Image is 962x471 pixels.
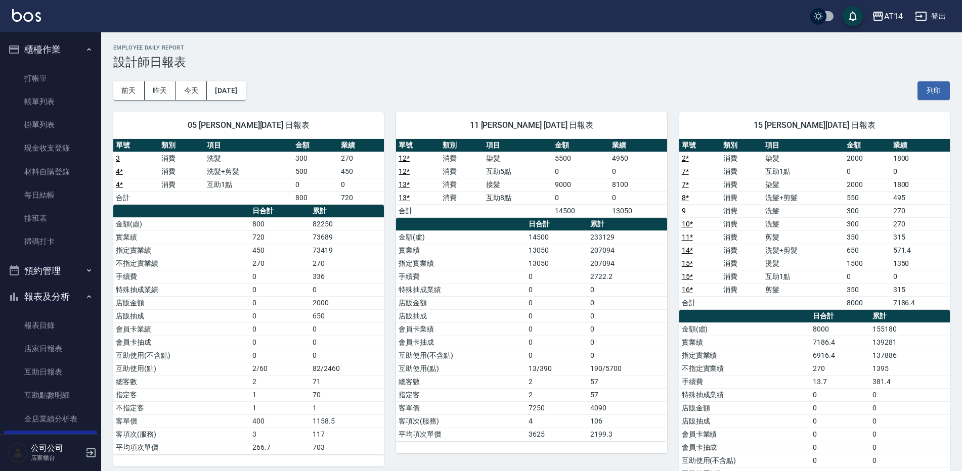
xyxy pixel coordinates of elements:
td: 270 [338,152,384,165]
td: 155180 [870,322,950,336]
div: AT14 [884,10,903,23]
td: 0 [588,296,667,309]
th: 項目 [204,139,293,152]
td: 13050 [526,257,588,270]
td: 350 [844,283,890,296]
span: 11 [PERSON_NAME] [DATE] 日報表 [408,120,654,130]
td: 0 [870,388,950,401]
td: 店販金額 [396,296,526,309]
span: 15 [PERSON_NAME][DATE] 日報表 [691,120,938,130]
td: 金額(虛) [396,230,526,244]
img: Logo [12,9,41,22]
td: 500 [293,165,338,178]
button: 昨天 [145,81,176,100]
td: 350 [844,230,890,244]
a: 互助點數明細 [4,384,97,407]
td: 店販金額 [679,401,810,414]
td: 消費 [159,178,204,191]
td: 店販抽成 [113,309,250,322]
td: 0 [526,296,588,309]
table: a dense table [113,205,384,454]
td: 14500 [552,204,609,217]
td: 106 [588,414,667,428]
td: 0 [526,349,588,362]
th: 單號 [113,139,159,152]
td: 店販抽成 [679,414,810,428]
td: 0 [609,165,667,178]
td: 0 [609,191,667,204]
td: 73689 [310,230,384,244]
td: 剪髮 [763,283,844,296]
td: 266.7 [250,441,310,454]
td: 0 [552,165,609,178]
td: 0 [250,309,310,322]
td: 2000 [844,178,890,191]
td: 洗髮+剪髮 [204,165,293,178]
td: 0 [310,283,384,296]
td: 剪髮 [763,230,844,244]
td: 0 [338,178,384,191]
td: 客項次(服務) [113,428,250,441]
td: 消費 [721,270,763,283]
td: 0 [870,441,950,454]
td: 特殊抽成業績 [679,388,810,401]
button: 櫃檯作業 [4,36,97,63]
td: 70 [310,388,384,401]
td: 手續費 [396,270,526,283]
td: 2199.3 [588,428,667,441]
td: 實業績 [113,230,250,244]
td: 手續費 [113,270,250,283]
td: 實業績 [396,244,526,257]
td: 消費 [721,191,763,204]
h5: 公司公司 [31,443,82,453]
td: 2/60 [250,362,310,375]
td: 137886 [870,349,950,362]
td: 互助1點 [763,165,844,178]
td: 800 [250,217,310,230]
td: 650 [844,244,890,257]
td: 207094 [588,257,667,270]
a: 互助日報表 [4,360,97,384]
td: 0 [310,322,384,336]
td: 1350 [891,257,950,270]
td: 57 [588,375,667,388]
a: 報表目錄 [4,314,97,337]
td: 5500 [552,152,609,165]
button: 今天 [176,81,207,100]
a: 全店業績分析表 [4,407,97,431]
td: 1 [310,401,384,414]
button: 前天 [113,81,145,100]
td: 0 [250,283,310,296]
td: 互助使用(不含點) [679,454,810,467]
td: 336 [310,270,384,283]
td: 消費 [721,283,763,296]
td: 1800 [891,178,950,191]
td: 0 [588,349,667,362]
td: 0 [810,428,870,441]
td: 0 [810,441,870,454]
td: 1800 [891,152,950,165]
td: 消費 [159,152,204,165]
a: 帳單列表 [4,90,97,113]
td: 染髮 [763,152,844,165]
td: 800 [293,191,338,204]
table: a dense table [113,139,384,205]
td: 0 [526,336,588,349]
td: 4090 [588,401,667,414]
th: 累計 [588,218,667,231]
td: 270 [891,204,950,217]
td: 店販抽成 [396,309,526,322]
th: 業績 [891,139,950,152]
table: a dense table [679,139,950,310]
td: 13050 [526,244,588,257]
td: 190/5700 [588,362,667,375]
td: 店販金額 [113,296,250,309]
a: 打帳單 [4,67,97,90]
td: 8000 [810,322,870,336]
td: 82250 [310,217,384,230]
button: [DATE] [207,81,245,100]
th: 類別 [159,139,204,152]
td: 2 [250,375,310,388]
td: 2 [526,388,588,401]
th: 累計 [870,310,950,323]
